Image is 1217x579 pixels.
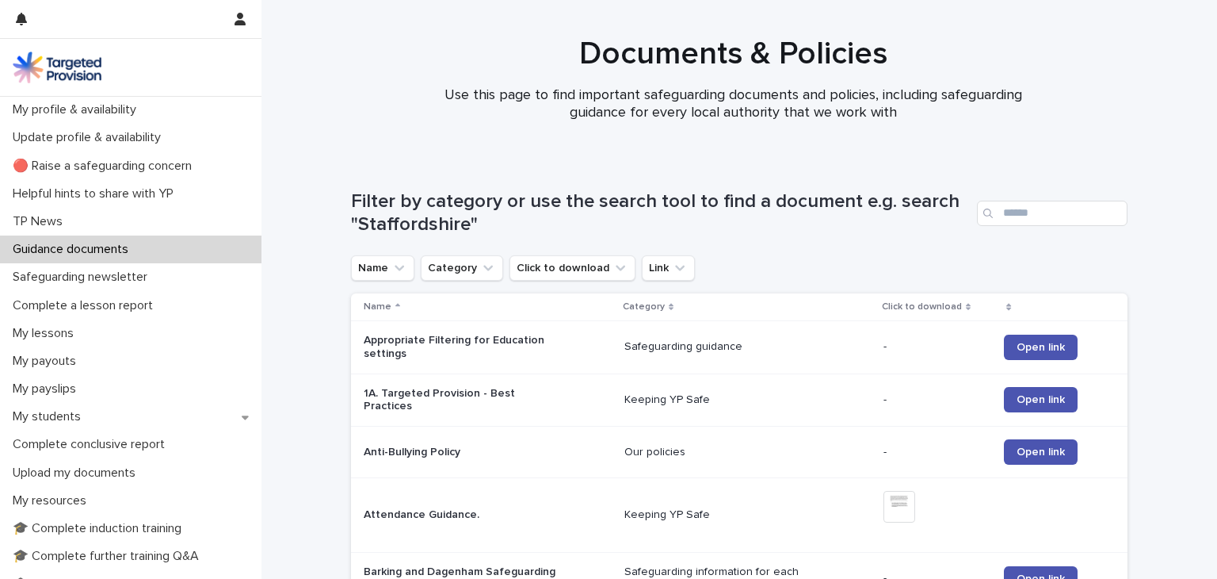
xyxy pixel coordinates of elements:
p: Helpful hints to share with YP [6,186,186,201]
p: Upload my documents [6,466,148,481]
input: Search [977,201,1127,226]
button: Name [351,255,414,281]
span: Open link [1017,447,1065,458]
tr: Anti-Bullying PolicyOur policies-Open link [351,427,1127,478]
tr: 1A. Targeted Provision - Best PracticesKeeping YP Safe-Open link [351,374,1127,427]
p: 🔴 Raise a safeguarding concern [6,159,204,174]
tr: Attendance Guidance.Keeping YP Safe [351,478,1127,553]
a: Open link [1004,335,1078,360]
a: Open link [1004,387,1078,412]
p: Guidance documents [6,242,141,257]
a: Open link [1004,439,1078,465]
p: Keeping YP Safe [624,393,822,407]
p: Complete a lesson report [6,298,166,313]
h1: Filter by category or use the search tool to find a document e.g. search "Staffordshire" [351,190,971,236]
p: My payslips [6,382,89,397]
p: - [883,446,992,459]
h1: Documents & Policies [345,35,1121,73]
p: TP News [6,214,75,229]
p: Click to download [882,298,962,316]
button: Link [642,255,695,281]
p: Safeguarding guidance [624,340,822,354]
img: M5nRWzHhSzIhMunXDL62 [13,52,101,83]
p: - [883,340,992,354]
button: Category [421,255,503,281]
span: Open link [1017,342,1065,353]
p: My profile & availability [6,102,149,117]
p: 🎓 Complete further training Q&A [6,549,212,564]
p: Attendance Guidance. [364,508,562,522]
p: Keeping YP Safe [624,508,822,522]
p: Complete conclusive report [6,437,177,452]
button: Click to download [509,255,635,281]
p: - [883,393,992,407]
p: My lessons [6,326,86,341]
p: My students [6,409,93,424]
p: 1A. Targeted Provision - Best Practices [364,387,562,414]
p: My payouts [6,354,89,369]
p: Update profile & availability [6,130,174,145]
p: Name [364,298,391,316]
span: Open link [1017,394,1065,405]
p: 🎓 Complete induction training [6,521,194,536]
p: My resources [6,493,99,508]
p: Anti-Bullying Policy [364,446,562,459]
tr: Appropriate Filtering for Education settingsSafeguarding guidance-Open link [351,320,1127,374]
p: Our policies [624,446,822,459]
p: Category [623,298,665,316]
p: Safeguarding newsletter [6,270,160,285]
p: Appropriate Filtering for Education settings [364,334,562,361]
p: Use this page to find important safeguarding documents and policies, including safeguarding guida... [416,87,1050,121]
